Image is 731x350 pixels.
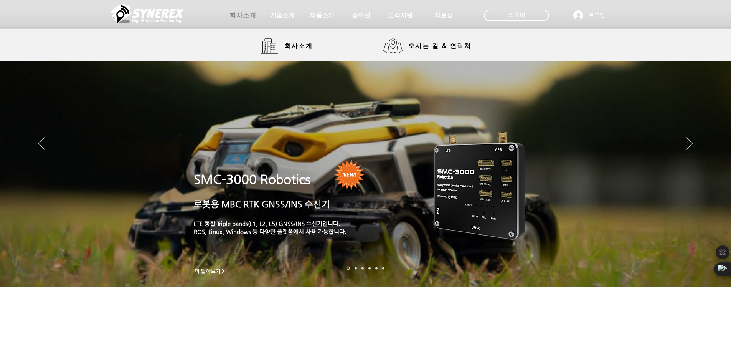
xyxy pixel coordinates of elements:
span: 고객지원 [388,12,413,20]
a: 정밀농업 [382,267,384,269]
span: 로그인 [586,12,607,19]
div: 스토어 [484,10,549,21]
span: 자료실 [434,12,453,20]
a: 제품소개 [303,8,341,23]
button: 로그인 [568,8,610,23]
a: 오시는 길 & 연락처 [383,38,477,54]
span: 스토어 [507,11,526,19]
a: ROS, Linux, Windows 등 다양한 플랫폼에서 사용 가능합니다. [194,228,347,235]
a: 측량 IoT [361,267,364,269]
span: 오시는 길 & 연락처 [408,42,471,50]
span: 솔루션 [352,12,370,20]
iframe: Wix Chat [589,317,731,350]
img: KakaoTalk_20241224_155801212.png [423,120,536,249]
span: 회사소개 [229,12,256,20]
a: 로봇- SMC 2000 [347,267,350,270]
a: 로봇용 MBC RTK GNSS/INS 수신기 [194,199,330,209]
img: 씨너렉스_White_simbol_대지 1.png [111,2,184,25]
a: 더 알아보기 [191,266,229,276]
a: 로봇 [375,267,378,269]
a: 회사소개 [224,8,262,23]
span: 제품소개 [310,12,334,20]
a: 자율주행 [368,267,371,269]
a: 고객지원 [381,8,419,23]
nav: 슬라이드 [344,267,387,270]
button: 다음 [686,137,693,151]
a: 드론 8 - SMC 2000 [355,267,357,269]
a: 자료실 [424,8,463,23]
button: 이전 [38,137,45,151]
a: 기술소개 [263,8,302,23]
a: 솔루션 [342,8,380,23]
span: 기술소개 [270,12,295,20]
span: 회사소개 [285,42,313,50]
span: 더 알아보기 [195,268,221,275]
a: LTE 통합 Triple bands(L1, L2, L5) GNSS/INS 수신기입니다. [194,220,340,227]
a: SMC-3000 Robotics [194,172,310,187]
a: 회사소개 [261,38,318,54]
